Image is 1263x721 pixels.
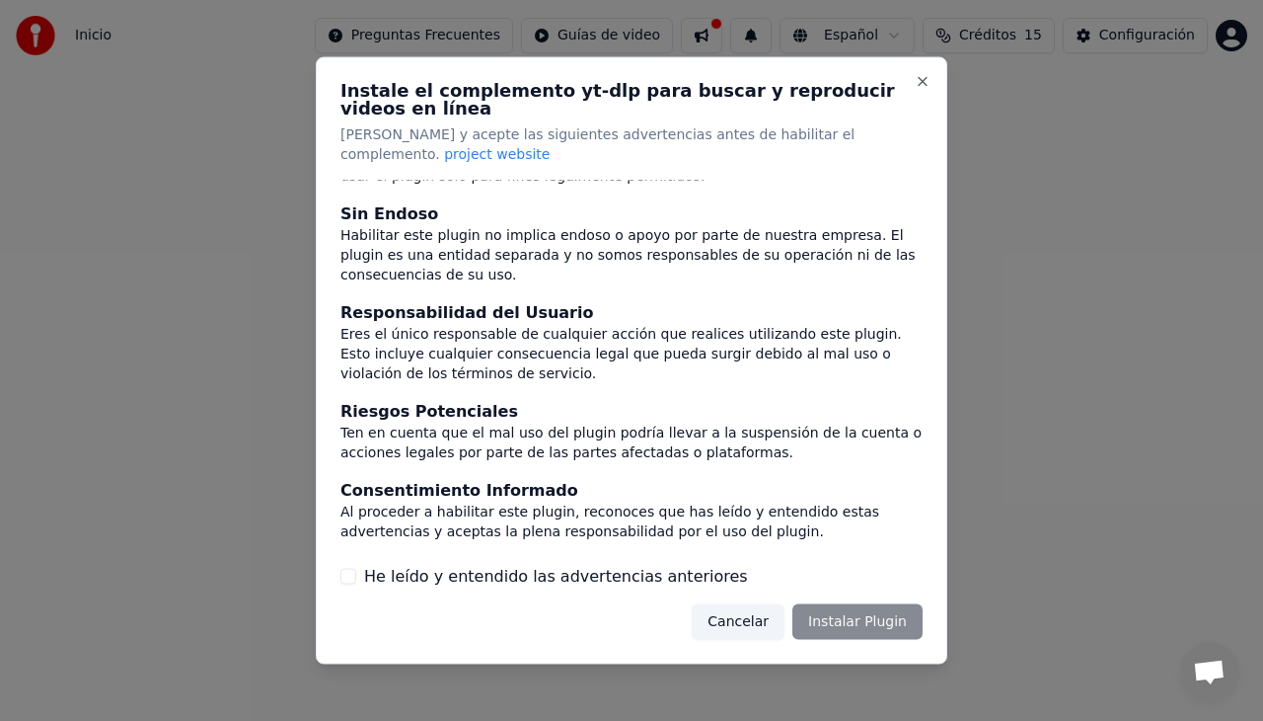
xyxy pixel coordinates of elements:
button: Cancelar [692,603,784,639]
label: He leído y entendido las advertencias anteriores [364,564,748,588]
div: Habilitar este plugin no implica endoso o apoyo por parte de nuestra empresa. El plugin es una en... [340,225,923,284]
div: Eres el único responsable de cualquier acción que realices utilizando este plugin. Esto incluye c... [340,324,923,383]
div: Riesgos Potenciales [340,399,923,423]
p: [PERSON_NAME] y acepte las siguientes advertencias antes de habilitar el complemento. [340,125,923,165]
div: Responsabilidad del Usuario [340,300,923,324]
div: Ten en cuenta que el mal uso del plugin podría llevar a la suspensión de la cuenta o acciones leg... [340,423,923,462]
div: Al proceder a habilitar este plugin, reconoces que has leído y entendido estas advertencias y ace... [340,502,923,541]
span: project website [444,146,550,162]
div: Sin Endoso [340,201,923,225]
h2: Instale el complemento yt-dlp para buscar y reproducir videos en línea [340,82,923,118]
div: Consentimiento Informado [340,478,923,502]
